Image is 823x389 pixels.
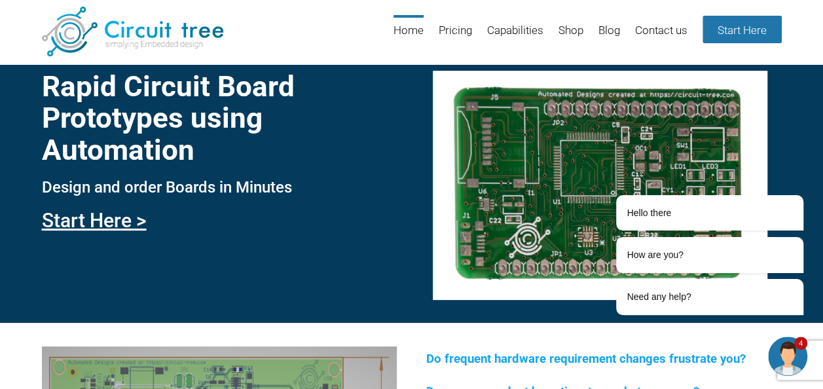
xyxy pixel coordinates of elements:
a: Start Here > [42,209,147,232]
a: Pricing [439,15,472,58]
iframe: chat widget [768,337,810,376]
img: Circuit Tree [42,7,223,56]
h3: Design and order Boards in Minutes [42,179,397,196]
a: Home [393,15,424,58]
a: Capabilities [487,15,543,58]
h1: Rapid Circuit Board Prototypes using Automation [42,71,397,166]
a: Shop [558,15,583,58]
span: Do frequent hardware requirement changes frustrate you? [426,352,746,366]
